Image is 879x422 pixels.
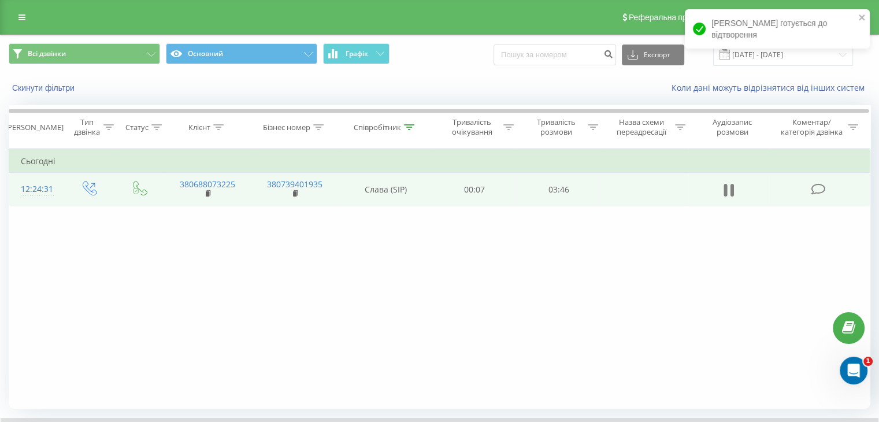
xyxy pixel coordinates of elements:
span: Реферальна програма [629,13,714,22]
iframe: Intercom live chat [840,357,867,384]
button: Скинути фільтри [9,83,80,93]
span: Графік [346,50,368,58]
div: Тривалість розмови [527,117,585,137]
a: Коли дані можуть відрізнятися вiд інших систем [672,82,870,93]
td: Слава (SIP) [339,173,433,206]
td: 00:07 [433,173,517,206]
button: Графік [323,43,390,64]
div: [PERSON_NAME] [5,123,64,132]
span: Всі дзвінки [28,49,66,58]
div: Бізнес номер [263,123,310,132]
div: Назва схеми переадресації [611,117,672,137]
div: Співробітник [354,123,401,132]
div: Статус [125,123,149,132]
td: Сьогодні [9,150,870,173]
div: Клієнт [188,123,210,132]
div: Тривалість очікування [443,117,501,137]
input: Пошук за номером [494,45,616,65]
button: Експорт [622,45,684,65]
div: Аудіозапис розмови [699,117,766,137]
a: 380688073225 [180,179,235,190]
div: 12:24:31 [21,178,51,201]
button: close [858,13,866,24]
button: Всі дзвінки [9,43,160,64]
div: Коментар/категорія дзвінка [777,117,845,137]
button: Основний [166,43,317,64]
span: 1 [863,357,873,366]
td: 03:46 [517,173,600,206]
div: Тип дзвінка [73,117,100,137]
a: 380739401935 [267,179,322,190]
div: [PERSON_NAME] готується до відтворення [685,9,870,49]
